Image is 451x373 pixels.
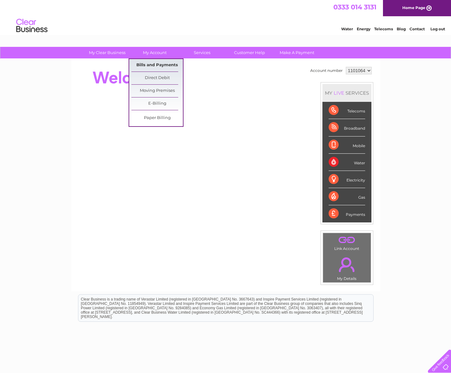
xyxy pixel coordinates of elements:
a: Moving Premises [131,85,183,97]
div: Gas [329,188,365,205]
a: Customer Help [224,47,275,58]
div: Clear Business is a trading name of Verastar Limited (registered in [GEOGRAPHIC_DATA] No. 3667643... [78,3,373,30]
a: Log out [430,27,445,31]
a: 0333 014 3131 [333,3,376,11]
a: Paper Billing [131,112,183,124]
a: . [325,254,369,276]
a: E-Billing [131,97,183,110]
div: Broadband [329,119,365,136]
a: . [325,235,369,246]
a: Make A Payment [271,47,323,58]
a: My Account [129,47,180,58]
a: Energy [357,27,370,31]
a: Bills and Payments [131,59,183,72]
div: Payments [329,205,365,222]
div: LIVE [332,90,346,96]
td: Link Account [323,233,371,252]
div: Electricity [329,171,365,188]
div: Telecoms [329,102,365,119]
a: Direct Debit [131,72,183,84]
td: My Details [323,252,371,283]
img: logo.png [16,16,48,35]
a: Services [176,47,228,58]
a: Blog [397,27,406,31]
td: Account number [309,65,344,76]
div: Water [329,154,365,171]
a: Contact [409,27,425,31]
a: Water [341,27,353,31]
a: My Clear Business [81,47,133,58]
div: MY SERVICES [322,84,371,102]
a: Telecoms [374,27,393,31]
div: Mobile [329,137,365,154]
